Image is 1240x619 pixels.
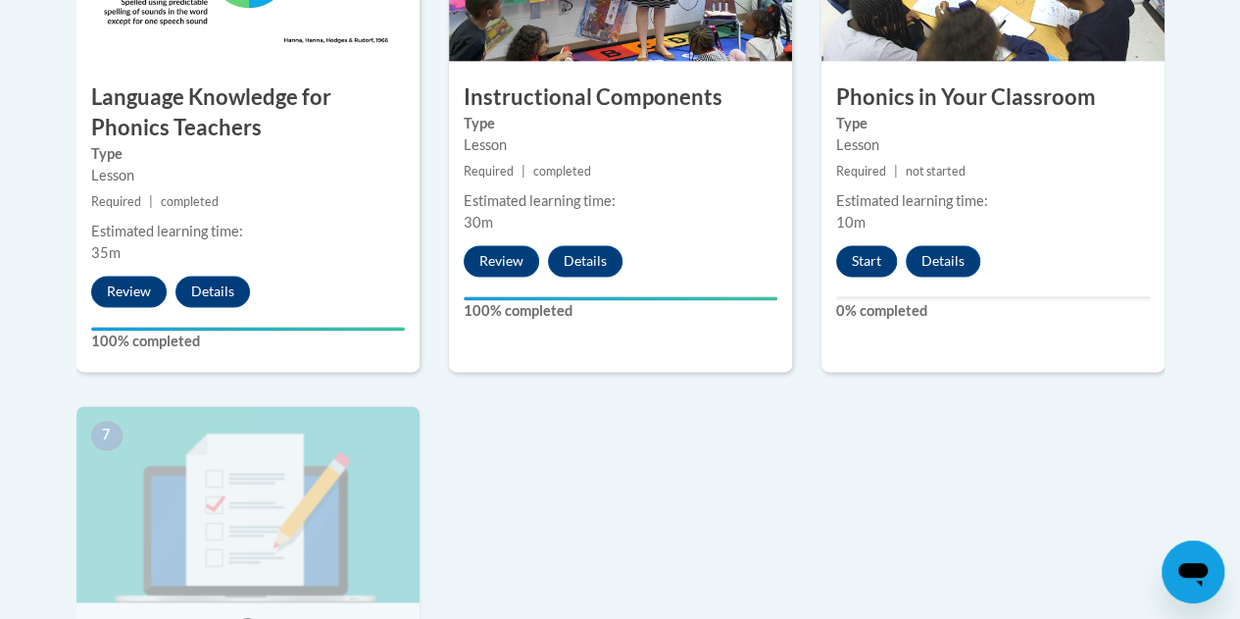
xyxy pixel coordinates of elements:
span: Required [836,164,886,179]
img: Course Image [76,406,420,602]
label: 100% completed [91,331,405,352]
h3: Phonics in Your Classroom [821,82,1165,113]
button: Start [836,245,897,277]
h3: Instructional Components [449,82,792,113]
label: Type [836,113,1150,134]
button: Details [548,245,622,277]
iframe: Button to launch messaging window [1162,541,1224,603]
div: Estimated learning time: [464,190,777,212]
div: Lesson [91,165,405,186]
button: Details [175,276,250,307]
span: not started [906,164,966,179]
span: completed [161,194,219,209]
span: 30m [464,214,493,231]
label: 100% completed [464,300,777,322]
div: Lesson [464,134,777,156]
span: 10m [836,214,866,231]
span: | [521,164,525,179]
label: 0% completed [836,300,1150,322]
div: Estimated learning time: [91,221,405,242]
div: Your progress [464,296,777,300]
span: Required [91,194,141,209]
button: Review [91,276,167,307]
div: Your progress [91,327,405,331]
div: Lesson [836,134,1150,156]
button: Review [464,245,539,277]
span: 35m [91,244,121,261]
h3: Language Knowledge for Phonics Teachers [76,82,420,143]
span: | [149,194,153,209]
span: Required [464,164,514,179]
div: Estimated learning time: [836,190,1150,212]
button: Details [906,245,980,277]
label: Type [91,143,405,165]
span: | [894,164,898,179]
span: completed [533,164,591,179]
label: Type [464,113,777,134]
span: 7 [91,421,123,450]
